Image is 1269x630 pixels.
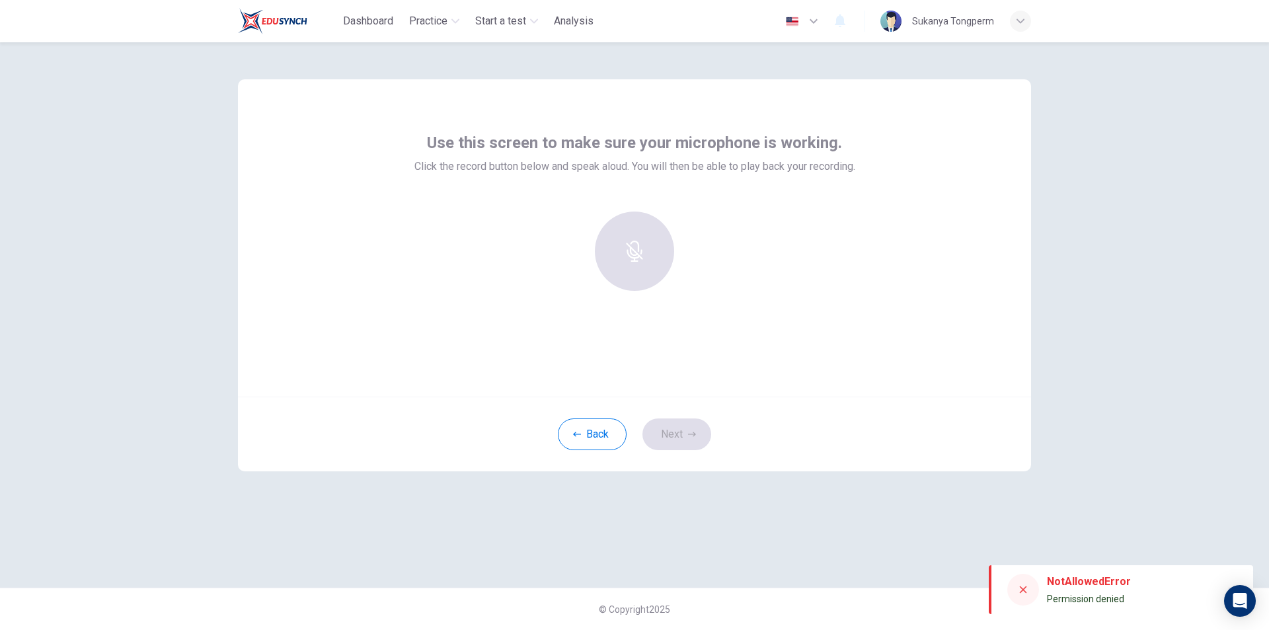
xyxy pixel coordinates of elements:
button: Back [558,418,627,450]
div: NotAllowedError [1047,574,1131,590]
button: Start a test [470,9,543,33]
span: © Copyright 2025 [599,604,670,615]
button: Dashboard [338,9,399,33]
span: Start a test [475,13,526,29]
button: Practice [404,9,465,33]
span: Use this screen to make sure your microphone is working. [427,132,842,153]
div: Open Intercom Messenger [1224,585,1256,617]
span: Dashboard [343,13,393,29]
img: Profile picture [880,11,902,32]
img: en [784,17,800,26]
span: Permission denied [1047,594,1124,604]
img: Train Test logo [238,8,307,34]
span: Practice [409,13,447,29]
span: Analysis [554,13,594,29]
span: Click the record button below and speak aloud. You will then be able to play back your recording. [414,159,855,175]
div: Sukanya Tongperm [912,13,994,29]
button: Analysis [549,9,599,33]
a: Train Test logo [238,8,338,34]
